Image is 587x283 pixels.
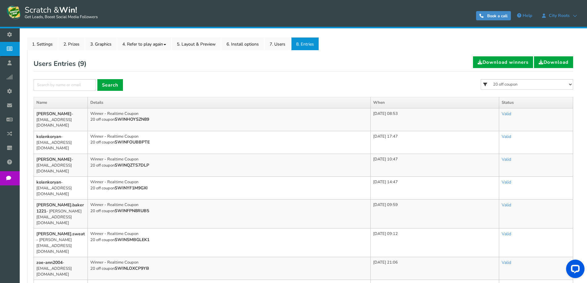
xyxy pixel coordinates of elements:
a: 1. Settings [27,37,58,50]
td: Winner - Realtime Coupon 20 off coupon [88,257,371,280]
a: Download winners [473,56,533,68]
th: Details [88,97,371,108]
a: Valid [502,111,511,117]
a: 3. Graphics [85,37,116,50]
b: [PERSON_NAME].sweat [36,231,85,237]
b: [PERSON_NAME] [36,111,71,117]
td: - [EMAIL_ADDRESS][DOMAIN_NAME] [34,177,88,200]
a: Scratch &Win! Get Leads, Boost Social Media Followers [6,5,98,20]
td: [DATE] 17:47 [371,131,499,154]
img: Scratch and Win [6,5,22,20]
iframe: LiveChat chat widget [561,257,587,283]
small: Get Leads, Boost Social Media Followers [25,15,98,20]
td: [DATE] 21:06 [371,257,499,280]
a: Book a call [476,11,511,20]
a: Valid [502,179,511,185]
td: [DATE] 09:12 [371,228,499,257]
b: kolenkoryan [36,179,61,185]
b: SWINSMBGLEK1 [115,237,149,243]
td: - [EMAIL_ADDRESS][DOMAIN_NAME] [34,131,88,154]
a: Valid [502,202,511,208]
th: Name [34,97,88,108]
b: SWINFPN8RUB5 [115,208,149,214]
b: zoe-ann2004 [36,260,63,265]
td: [DATE] 10:47 [371,154,499,177]
td: [DATE] 14:47 [371,177,499,200]
a: 2. Prizes [59,37,84,50]
td: - [EMAIL_ADDRESS][DOMAIN_NAME] [34,154,88,177]
td: Winner - Realtime Coupon 20 off coupon [88,177,371,200]
a: 8. Entries [291,37,319,50]
a: Valid [502,231,511,237]
a: Valid [502,134,511,139]
span: Scratch & [22,5,98,20]
th: Status [499,97,573,108]
td: Winner - Realtime Coupon 20 off coupon [88,108,371,131]
td: - [EMAIL_ADDRESS][DOMAIN_NAME] [34,108,88,131]
b: SWINQZTS7DLP [115,162,149,168]
span: City Roots [546,13,573,18]
a: Valid [502,260,511,265]
td: [DATE] 09:59 [371,200,499,228]
strong: Win! [59,5,77,15]
b: SWINFOUBBPTE [115,139,150,145]
b: SWINLOXCP9YB [115,265,149,271]
a: 7. Users [265,37,290,50]
b: SWINHOYSZN89 [115,116,149,122]
span: Book a call [487,13,508,19]
b: [PERSON_NAME].baker1221 [36,202,84,214]
td: Winner - Realtime Coupon 20 off coupon [88,154,371,177]
a: 5. Layout & Preview [172,37,221,50]
td: Winner - Realtime Coupon 20 off coupon [88,131,371,154]
a: Valid [502,156,511,162]
a: Search [97,79,123,91]
b: kolenkoryan [36,134,61,139]
span: 9 [80,59,84,68]
th: When [371,97,499,108]
a: Download [534,56,573,68]
input: Search by name or email [34,79,96,91]
a: 4. Refer to play again [117,37,171,50]
span: Help [523,13,532,18]
h2: Users Entries ( ) [34,56,87,71]
td: - [PERSON_NAME][EMAIL_ADDRESS][DOMAIN_NAME] [34,228,88,257]
td: Winner - Realtime Coupon 20 off coupon [88,228,371,257]
td: - [EMAIL_ADDRESS][DOMAIN_NAME] [34,257,88,280]
td: - [PERSON_NAME][EMAIL_ADDRESS][DOMAIN_NAME] [34,200,88,228]
td: Winner - Realtime Coupon 20 off coupon [88,200,371,228]
a: 6. Install options [222,37,264,50]
a: Help [514,11,535,21]
b: [PERSON_NAME] [36,156,71,162]
b: SWINYF1M9GXI [115,185,148,191]
td: [DATE] 08:53 [371,108,499,131]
